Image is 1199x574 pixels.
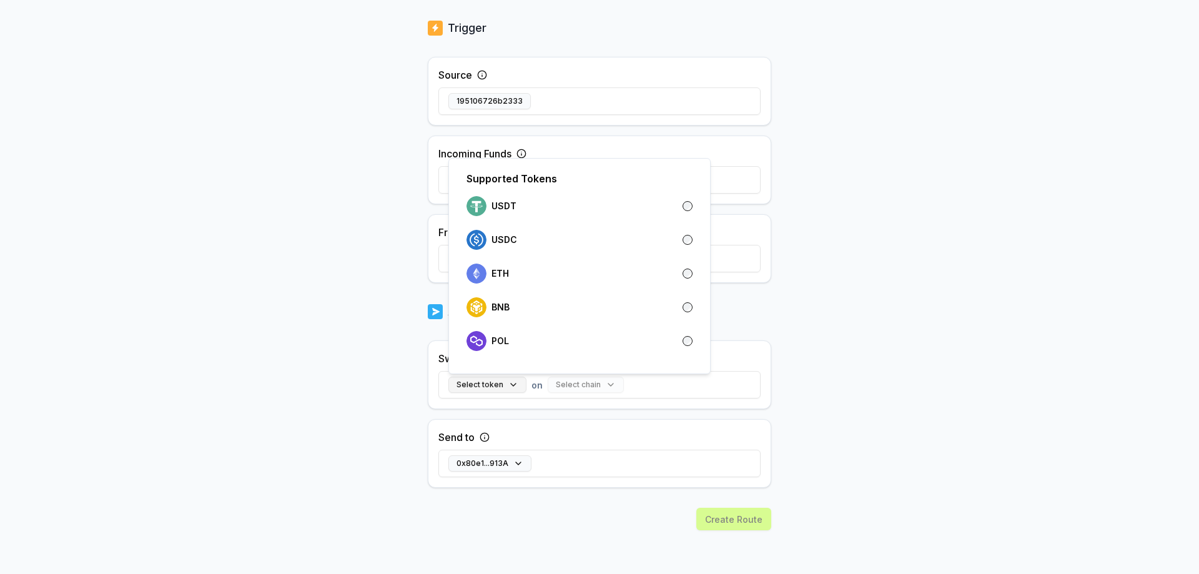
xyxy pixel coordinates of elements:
[448,158,711,374] div: Select token
[491,269,509,279] p: ETH
[491,302,510,312] p: BNB
[491,201,516,211] p: USDT
[448,303,483,320] p: Action
[531,379,543,392] span: on
[428,303,443,320] img: logo
[448,19,486,37] p: Trigger
[448,93,531,109] button: 195106726b2333
[491,336,509,346] p: POL
[491,235,517,245] p: USDC
[438,430,475,445] label: Send to
[466,264,486,284] img: logo
[448,377,526,393] button: Select token
[466,230,486,250] img: logo
[466,196,486,216] img: logo
[438,225,463,240] label: From
[428,19,443,37] img: logo
[466,297,486,317] img: logo
[438,146,511,161] label: Incoming Funds
[448,455,531,472] button: 0x80e1...913A
[438,67,472,82] label: Source
[438,351,476,366] label: Swap to
[466,331,486,351] img: logo
[466,171,557,186] p: Supported Tokens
